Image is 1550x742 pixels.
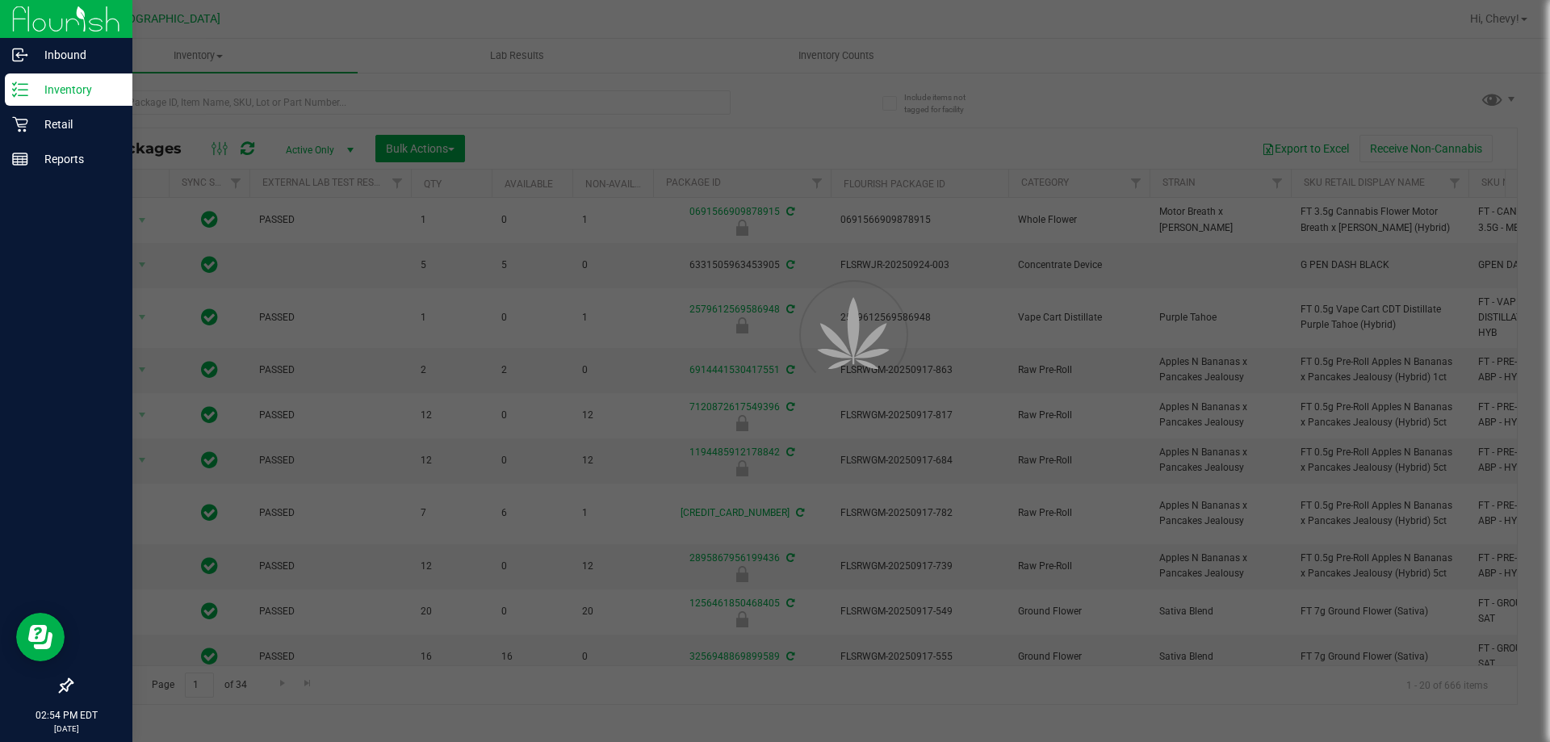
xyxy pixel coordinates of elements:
inline-svg: Retail [12,116,28,132]
p: 02:54 PM EDT [7,708,125,723]
p: Retail [28,115,125,134]
p: Inventory [28,80,125,99]
inline-svg: Inbound [12,47,28,63]
p: Inbound [28,45,125,65]
inline-svg: Reports [12,151,28,167]
p: Reports [28,149,125,169]
iframe: Resource center [16,613,65,661]
p: [DATE] [7,723,125,735]
inline-svg: Inventory [12,82,28,98]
